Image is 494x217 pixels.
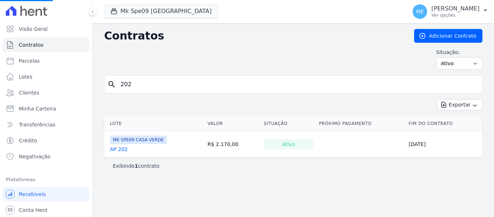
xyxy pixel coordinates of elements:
[19,206,47,214] span: Conta Hent
[3,133,89,148] a: Crédito
[431,5,480,12] p: [PERSON_NAME]
[407,1,494,22] button: ME [PERSON_NAME] Ver opções
[19,105,56,112] span: Minha Carteira
[19,57,40,64] span: Parcelas
[205,131,261,158] td: R$ 2.170,00
[436,49,482,56] label: Situação:
[110,146,128,153] a: AP 202
[104,29,403,42] h2: Contratos
[6,175,86,184] div: Plataformas
[3,54,89,68] a: Parcelas
[135,163,138,169] b: 1
[431,12,480,18] p: Ver opções
[19,89,39,96] span: Clientes
[3,22,89,36] a: Visão Geral
[19,41,43,49] span: Contratos
[414,29,482,43] a: Adicionar Contrato
[264,139,313,149] div: Ativo
[19,73,33,80] span: Lotes
[437,99,482,110] button: Exportar
[19,153,51,160] span: Negativação
[3,70,89,84] a: Lotes
[19,137,37,144] span: Crédito
[3,85,89,100] a: Clientes
[3,117,89,132] a: Transferências
[19,191,46,198] span: Recebíveis
[107,80,116,89] i: search
[205,116,261,131] th: Valor
[19,121,55,128] span: Transferências
[104,116,205,131] th: Lote
[3,149,89,164] a: Negativação
[316,116,406,131] th: Próximo Pagamento
[19,25,48,33] span: Visão Geral
[3,187,89,201] a: Recebíveis
[3,101,89,116] a: Minha Carteira
[113,162,159,170] p: Exibindo contrato
[416,9,424,14] span: ME
[406,116,482,131] th: Fim do Contrato
[110,135,167,144] span: MK SPE09 CASA VERDE
[406,131,482,158] td: [DATE]
[3,38,89,52] a: Contratos
[104,4,218,18] button: Mk Spe09 [GEOGRAPHIC_DATA]
[261,116,316,131] th: Situação
[116,77,479,92] input: Buscar por nome do lote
